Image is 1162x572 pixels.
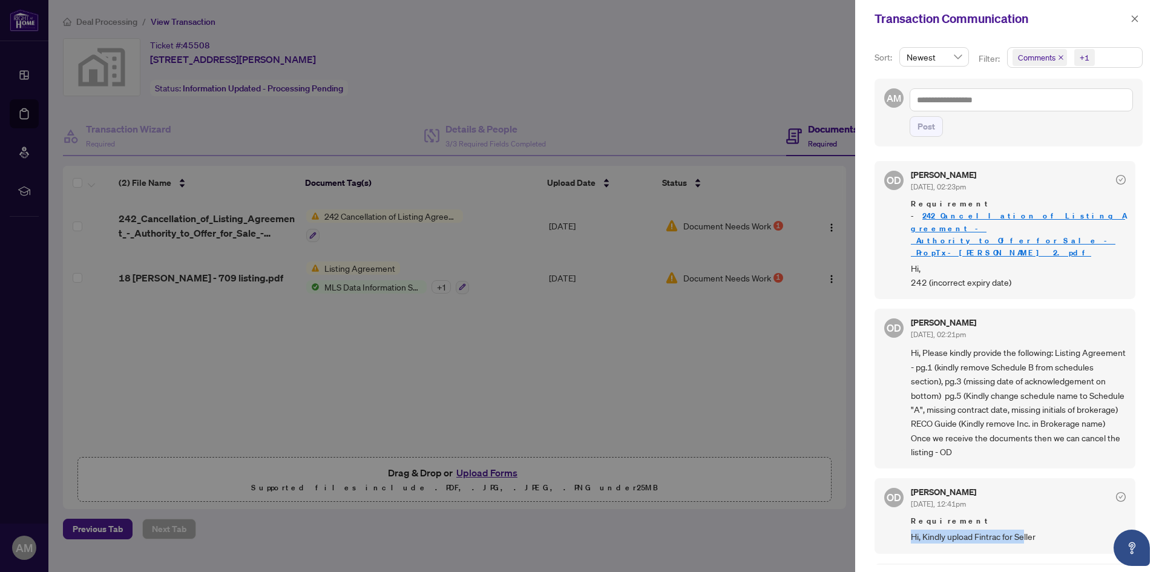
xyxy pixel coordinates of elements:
[1080,51,1089,64] div: +1
[887,320,901,336] span: OD
[911,499,966,508] span: [DATE], 12:41pm
[911,318,976,327] h5: [PERSON_NAME]
[1013,49,1067,66] span: Comments
[1116,492,1126,502] span: check-circle
[911,182,966,191] span: [DATE], 02:23pm
[1018,51,1055,64] span: Comments
[1058,54,1064,61] span: close
[1131,15,1139,23] span: close
[979,52,1002,65] p: Filter:
[875,51,894,64] p: Sort:
[875,10,1127,28] div: Transaction Communication
[911,530,1126,544] span: Hi, Kindly upload Fintrac for Seller
[911,171,976,179] h5: [PERSON_NAME]
[911,346,1126,459] span: Hi, Please kindly provide the following: Listing Agreement - pg.1 (kindly remove Schedule B from ...
[887,91,901,105] span: AM
[907,48,962,66] span: Newest
[1114,530,1150,566] button: Open asap
[911,211,1125,257] a: 242_Cancellation_of_Listing_Agreement_-_Authority_to_Offer_for_Sale_-_PropTx-[PERSON_NAME] 2.pdf
[887,173,901,188] span: OD
[887,490,901,505] span: OD
[911,488,976,496] h5: [PERSON_NAME]
[911,330,966,339] span: [DATE], 02:21pm
[911,261,1126,290] span: Hi, 242 (incorrect expiry date)
[910,116,943,137] button: Post
[911,515,1126,527] span: Requirement
[1116,175,1126,185] span: check-circle
[911,198,1126,258] span: Requirement -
